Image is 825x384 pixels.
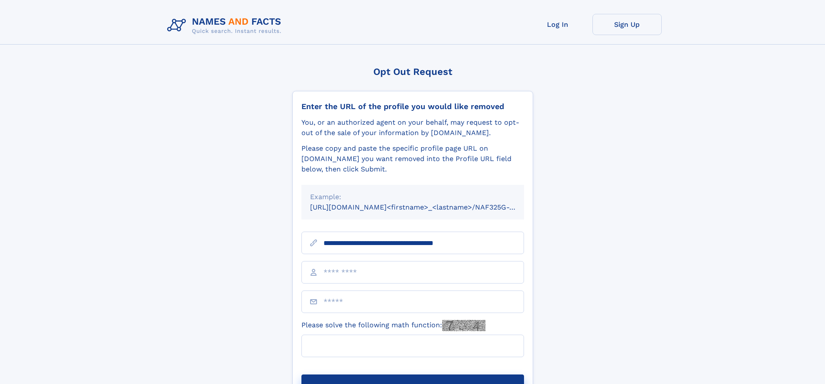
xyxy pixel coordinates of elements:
div: You, or an authorized agent on your behalf, may request to opt-out of the sale of your informatio... [301,117,524,138]
img: Logo Names and Facts [164,14,288,37]
div: Enter the URL of the profile you would like removed [301,102,524,111]
small: [URL][DOMAIN_NAME]<firstname>_<lastname>/NAF325G-xxxxxxxx [310,203,540,211]
label: Please solve the following math function: [301,320,485,331]
a: Log In [523,14,592,35]
div: Example: [310,192,515,202]
a: Sign Up [592,14,662,35]
div: Opt Out Request [292,66,533,77]
div: Please copy and paste the specific profile page URL on [DOMAIN_NAME] you want removed into the Pr... [301,143,524,174]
